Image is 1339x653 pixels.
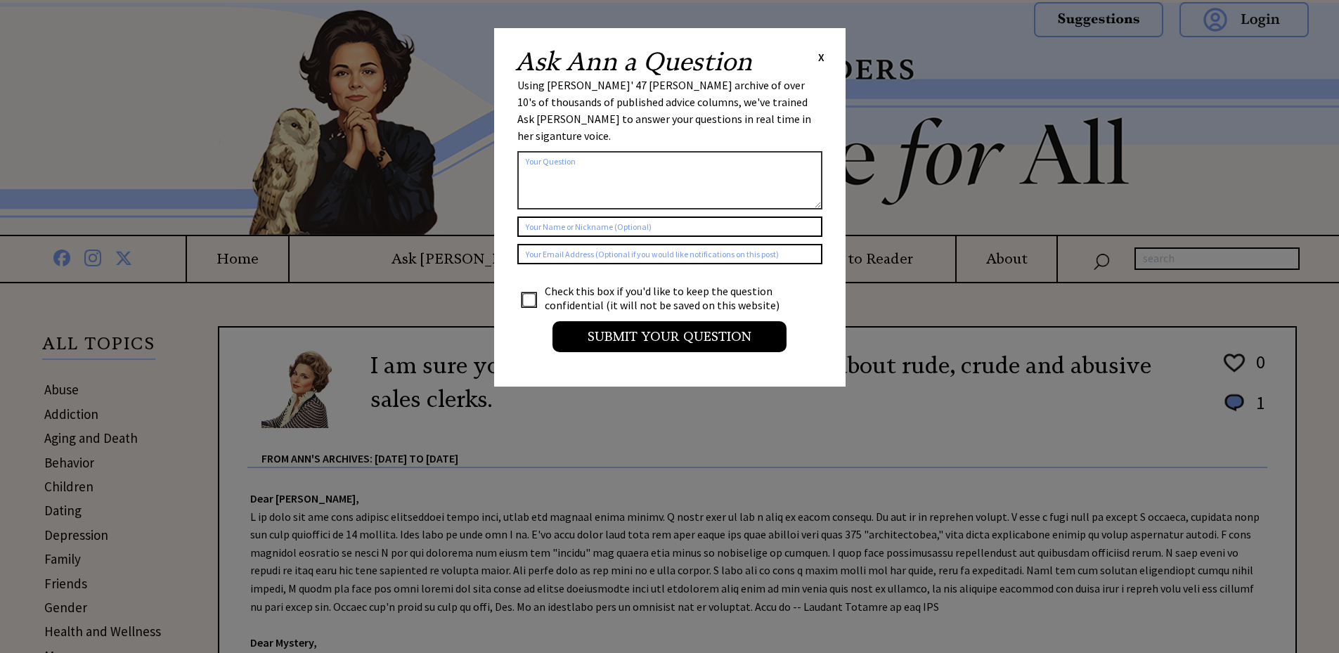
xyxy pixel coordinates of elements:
input: Your Email Address (Optional if you would like notifications on this post) [517,244,822,264]
h2: Ask Ann a Question [515,49,752,75]
div: Using [PERSON_NAME]' 47 [PERSON_NAME] archive of over 10's of thousands of published advice colum... [517,77,822,144]
td: Check this box if you'd like to keep the question confidential (it will not be saved on this webs... [544,283,793,313]
input: Your Name or Nickname (Optional) [517,216,822,237]
input: Submit your Question [552,321,787,352]
span: X [818,50,824,64]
